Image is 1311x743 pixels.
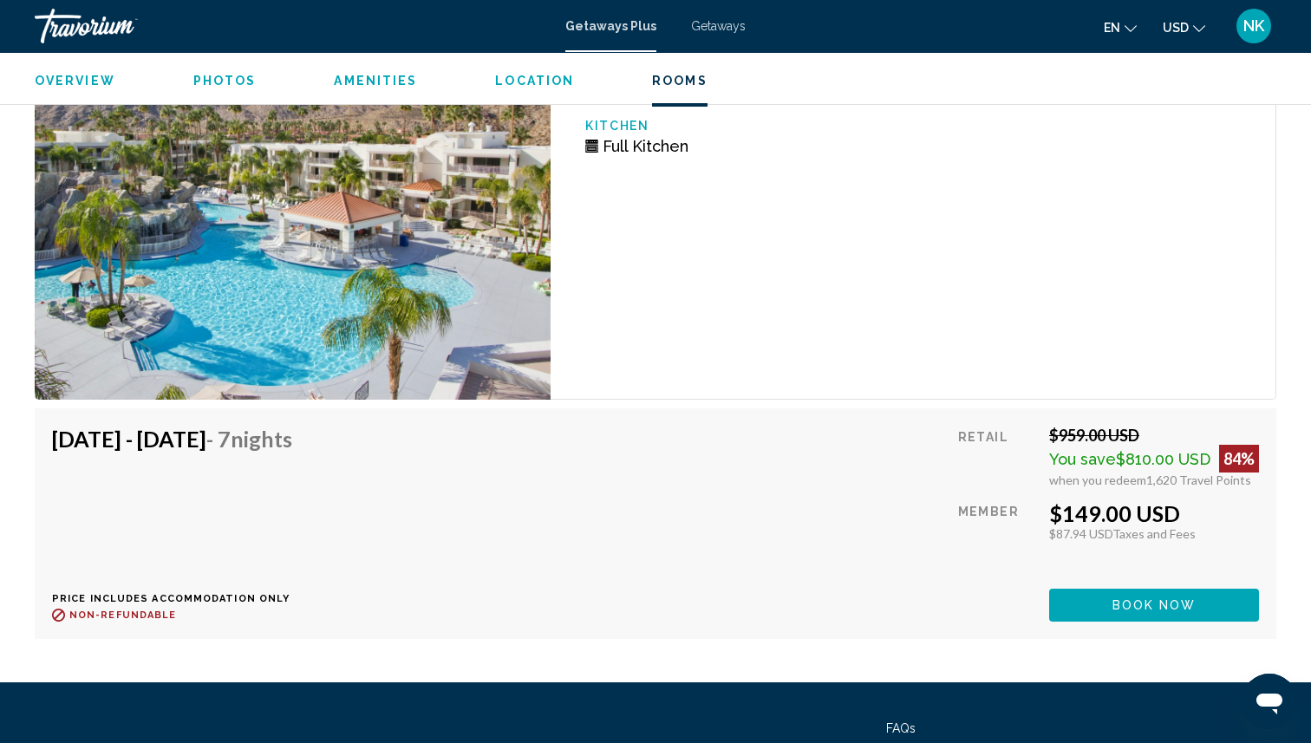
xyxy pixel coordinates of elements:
span: Amenities [334,74,417,88]
button: User Menu [1231,8,1276,44]
span: en [1104,21,1120,35]
button: Book now [1049,589,1259,621]
span: Taxes and Fees [1112,526,1196,541]
div: Member [958,500,1036,576]
span: Photos [193,74,257,88]
span: Location [495,74,574,88]
button: Change language [1104,15,1137,40]
a: FAQs [886,721,916,735]
button: Rooms [652,73,708,88]
img: DP18E01X.jpg [35,7,551,400]
a: Getaways Plus [565,19,656,33]
span: You save [1049,450,1116,468]
button: Change currency [1163,15,1205,40]
a: Getaways [691,19,746,33]
span: - 7 [206,426,292,452]
div: $149.00 USD [1049,500,1259,526]
button: Photos [193,73,257,88]
span: Book now [1112,599,1197,613]
span: $810.00 USD [1116,450,1210,468]
span: USD [1163,21,1189,35]
div: $959.00 USD [1049,426,1259,445]
span: Rooms [652,74,708,88]
div: 84% [1219,445,1259,473]
div: Retail [958,426,1036,487]
button: Overview [35,73,115,88]
span: when you redeem [1049,473,1146,487]
iframe: Button to launch messaging window [1242,674,1297,729]
p: Price includes accommodation only [52,593,305,604]
button: Location [495,73,574,88]
span: 1,620 Travel Points [1146,473,1251,487]
span: NK [1243,17,1264,35]
span: Nights [231,426,292,452]
span: Overview [35,74,115,88]
p: Kitchen [585,119,913,133]
button: Amenities [334,73,417,88]
span: Non-refundable [69,609,176,621]
a: Travorium [35,9,548,43]
div: $87.94 USD [1049,526,1259,541]
h4: [DATE] - [DATE] [52,426,292,452]
span: Full Kitchen [603,137,688,155]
